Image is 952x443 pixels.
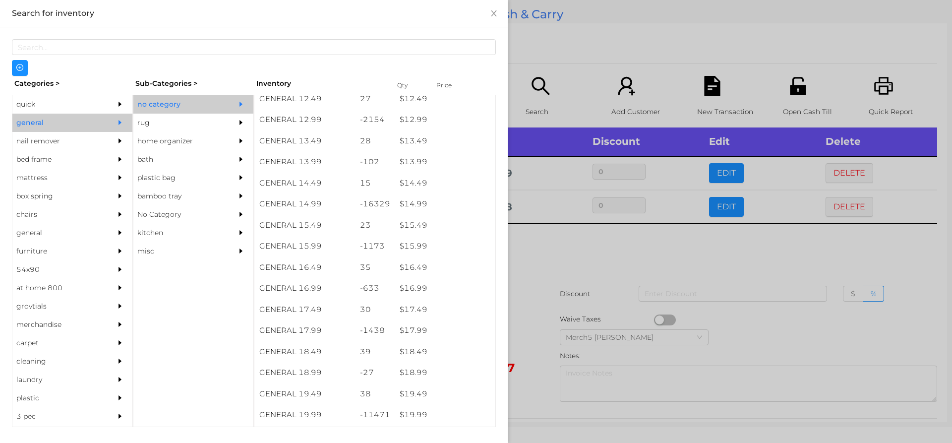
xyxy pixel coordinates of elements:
div: $ 15.49 [395,215,495,236]
div: 39 [355,341,395,363]
i: icon: caret-right [117,137,123,144]
div: 27 [355,88,395,110]
input: Search... [12,39,496,55]
div: GENERAL 19.49 [254,383,355,405]
div: chairs [12,205,103,224]
div: No Category [133,205,224,224]
div: 3 pec [12,407,103,426]
div: furniture [12,242,103,260]
div: 15 [355,173,395,194]
div: Categories > [12,76,133,91]
div: grovtials [12,297,103,316]
div: -27 [355,362,395,383]
div: $ 18.49 [395,341,495,363]
div: -1173 [355,236,395,257]
button: icon: plus-circle [12,60,28,76]
i: icon: caret-right [117,174,123,181]
div: -1438 [355,320,395,341]
div: kitchen [133,224,224,242]
i: icon: caret-right [117,229,123,236]
div: 28 [355,130,395,152]
i: icon: caret-right [117,248,123,254]
div: GENERAL 16.99 [254,278,355,299]
div: Sub-Categories > [133,76,254,91]
i: icon: caret-right [117,192,123,199]
div: 35 [355,257,395,278]
i: icon: caret-right [117,413,123,420]
i: icon: caret-right [117,156,123,163]
div: -102 [355,151,395,173]
div: -2154 [355,109,395,130]
div: $ 12.99 [395,109,495,130]
div: $ 13.99 [395,151,495,173]
div: $ 16.49 [395,257,495,278]
i: icon: caret-right [117,284,123,291]
div: 23 [355,215,395,236]
div: plastic bag [133,169,224,187]
div: -633 [355,278,395,299]
i: icon: close [490,9,498,17]
div: laundry [12,371,103,389]
i: icon: caret-right [238,119,244,126]
div: at home 800 [12,279,103,297]
div: GENERAL 14.49 [254,173,355,194]
div: Search for inventory [12,8,496,19]
div: bath [133,150,224,169]
div: carpet [12,334,103,352]
div: $ 19.99 [395,404,495,426]
i: icon: caret-right [238,137,244,144]
div: Price [434,78,474,92]
div: no category [133,95,224,114]
div: box spring [12,187,103,205]
div: $ 18.99 [395,362,495,383]
div: GENERAL 18.99 [254,362,355,383]
i: icon: caret-right [117,211,123,218]
div: 30 [355,299,395,320]
div: GENERAL 17.99 [254,320,355,341]
div: GENERAL 12.99 [254,109,355,130]
div: GENERAL 17.49 [254,299,355,320]
div: bed frame [12,150,103,169]
div: home organizer [133,132,224,150]
div: Inventory [256,78,385,89]
i: icon: caret-right [117,394,123,401]
div: GENERAL 13.99 [254,151,355,173]
div: nail remover [12,132,103,150]
div: GENERAL 19.99 [254,404,355,426]
i: icon: caret-right [117,358,123,365]
div: bamboo tray [133,187,224,205]
i: icon: caret-right [238,192,244,199]
div: GENERAL 16.49 [254,257,355,278]
i: icon: caret-right [117,321,123,328]
div: 38 [355,383,395,405]
div: quick [12,95,103,114]
div: 54x90 [12,260,103,279]
div: $ 16.99 [395,278,495,299]
i: icon: caret-right [238,156,244,163]
i: icon: caret-right [117,339,123,346]
i: icon: caret-right [238,174,244,181]
i: icon: caret-right [117,376,123,383]
div: $ 12.49 [395,88,495,110]
div: $ 13.49 [395,130,495,152]
i: icon: caret-right [238,211,244,218]
i: icon: caret-right [117,101,123,108]
div: cleaning [12,352,103,371]
div: GENERAL 12.49 [254,88,355,110]
i: icon: caret-right [238,248,244,254]
div: GENERAL 18.49 [254,341,355,363]
div: GENERAL 14.99 [254,193,355,215]
i: icon: caret-right [117,303,123,310]
div: -11471 [355,404,395,426]
div: $ 19.49 [395,383,495,405]
div: $ 15.99 [395,236,495,257]
i: icon: caret-right [238,101,244,108]
div: $ 14.49 [395,173,495,194]
div: general [12,224,103,242]
div: $ 17.99 [395,320,495,341]
div: mattress [12,169,103,187]
i: icon: caret-right [117,266,123,273]
i: icon: caret-right [238,229,244,236]
div: general [12,114,103,132]
div: plastic [12,389,103,407]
